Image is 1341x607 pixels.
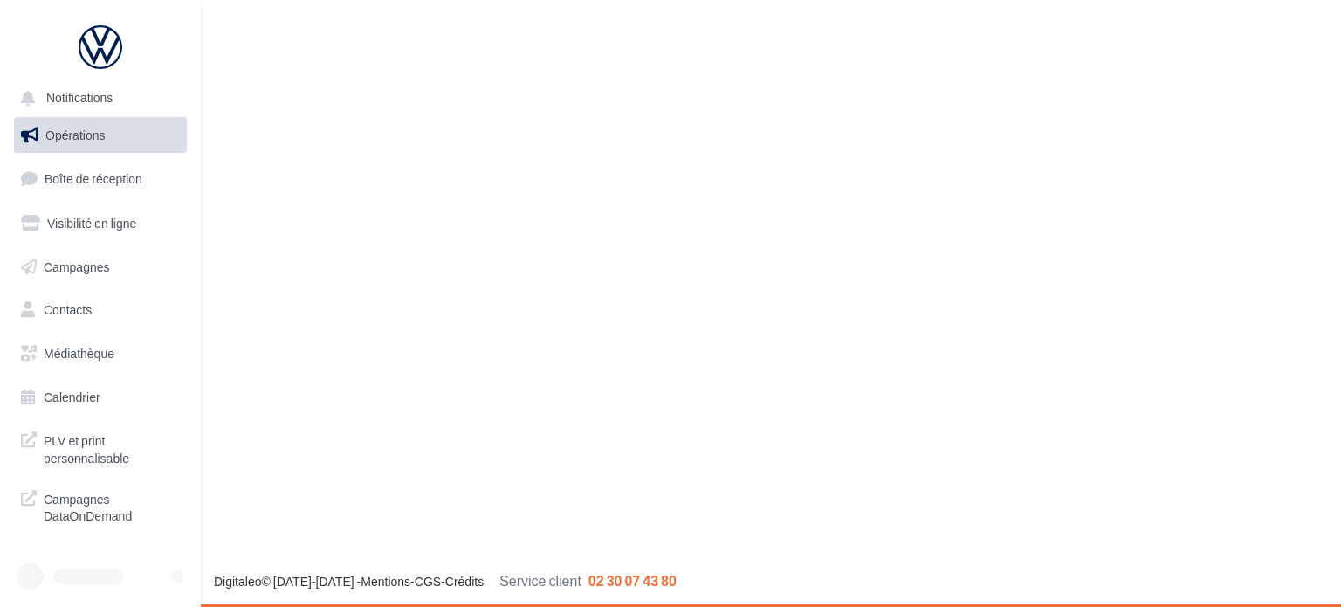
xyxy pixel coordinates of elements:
[44,429,180,466] span: PLV et print personnalisable
[44,302,92,317] span: Contacts
[44,487,180,525] span: Campagnes DataOnDemand
[45,128,105,142] span: Opérations
[214,574,261,589] a: Digitaleo
[44,346,114,361] span: Médiathèque
[10,249,190,286] a: Campagnes
[10,335,190,372] a: Médiathèque
[10,422,190,473] a: PLV et print personnalisable
[361,574,410,589] a: Mentions
[10,379,190,416] a: Calendrier
[10,117,190,154] a: Opérations
[10,480,190,532] a: Campagnes DataOnDemand
[47,216,136,231] span: Visibilité en ligne
[10,205,190,242] a: Visibilité en ligne
[214,574,677,589] span: © [DATE]-[DATE] - - -
[46,91,113,106] span: Notifications
[588,572,677,589] span: 02 30 07 43 80
[45,171,142,186] span: Boîte de réception
[10,292,190,328] a: Contacts
[44,259,110,273] span: Campagnes
[10,160,190,197] a: Boîte de réception
[415,574,441,589] a: CGS
[499,572,581,589] span: Service client
[44,390,100,404] span: Calendrier
[445,574,484,589] a: Crédits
